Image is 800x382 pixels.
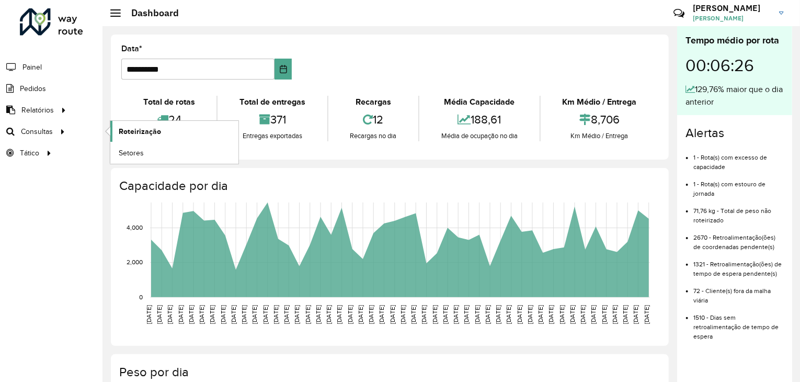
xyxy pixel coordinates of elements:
[275,59,292,80] button: Choose Date
[543,96,656,108] div: Km Médio / Entrega
[693,3,771,13] h3: [PERSON_NAME]
[121,7,179,19] h2: Dashboard
[622,305,628,324] text: [DATE]
[283,305,290,324] text: [DATE]
[262,305,269,324] text: [DATE]
[693,252,784,278] li: 1321 - Retroalimentação(ões) de tempo de espera pendente(s)
[474,305,481,324] text: [DATE]
[410,305,417,324] text: [DATE]
[548,305,555,324] text: [DATE]
[220,108,324,131] div: 371
[558,305,565,324] text: [DATE]
[357,305,364,324] text: [DATE]
[304,305,311,324] text: [DATE]
[139,294,143,300] text: 0
[693,225,784,252] li: 2670 - Retroalimentação(ões) de coordenadas pendente(s)
[331,108,416,131] div: 12
[685,83,784,108] div: 129,76% maior que o dia anterior
[241,305,247,324] text: [DATE]
[20,83,46,94] span: Pedidos
[543,131,656,141] div: Km Médio / Entrega
[693,305,784,341] li: 1510 - Dias sem retroalimentação de tempo de espera
[633,305,639,324] text: [DATE]
[325,305,332,324] text: [DATE]
[230,305,237,324] text: [DATE]
[495,305,501,324] text: [DATE]
[21,126,53,137] span: Consultas
[421,305,428,324] text: [DATE]
[693,172,784,198] li: 1 - Rota(s) com estouro de jornada
[452,305,459,324] text: [DATE]
[110,142,238,163] a: Setores
[685,126,784,141] h4: Alertas
[422,131,536,141] div: Média de ocupação no dia
[20,148,39,159] span: Tático
[347,305,353,324] text: [DATE]
[177,305,184,324] text: [DATE]
[121,42,142,55] label: Data
[110,121,238,142] a: Roteirização
[220,131,324,141] div: Entregas exportadas
[484,305,491,324] text: [DATE]
[156,305,163,324] text: [DATE]
[315,305,322,324] text: [DATE]
[506,305,512,324] text: [DATE]
[527,305,533,324] text: [DATE]
[167,305,174,324] text: [DATE]
[693,198,784,225] li: 71,76 kg - Total de peso não roteirizado
[379,305,385,324] text: [DATE]
[119,178,658,194] h4: Capacidade por dia
[188,305,195,324] text: [DATE]
[516,305,523,324] text: [DATE]
[693,14,771,23] span: [PERSON_NAME]
[21,105,54,116] span: Relatórios
[543,108,656,131] div: 8,706
[590,305,597,324] text: [DATE]
[220,305,226,324] text: [DATE]
[463,305,470,324] text: [DATE]
[119,365,658,380] h4: Peso por dia
[368,305,374,324] text: [DATE]
[643,305,650,324] text: [DATE]
[119,148,144,159] span: Setores
[611,305,618,324] text: [DATE]
[399,305,406,324] text: [DATE]
[601,305,608,324] text: [DATE]
[22,62,42,73] span: Painel
[685,33,784,48] div: Tempo médio por rota
[272,305,279,324] text: [DATE]
[127,259,143,266] text: 2,000
[668,2,690,25] a: Contato Rápido
[209,305,216,324] text: [DATE]
[685,48,784,83] div: 00:06:26
[331,96,416,108] div: Recargas
[693,145,784,172] li: 1 - Rota(s) com excesso de capacidade
[431,305,438,324] text: [DATE]
[336,305,343,324] text: [DATE]
[442,305,449,324] text: [DATE]
[145,305,152,324] text: [DATE]
[252,305,258,324] text: [DATE]
[124,96,214,108] div: Total de rotas
[569,305,576,324] text: [DATE]
[127,224,143,231] text: 4,000
[693,278,784,305] li: 72 - Cliente(s) fora da malha viária
[220,96,324,108] div: Total de entregas
[331,131,416,141] div: Recargas no dia
[389,305,396,324] text: [DATE]
[422,96,536,108] div: Média Capacidade
[124,108,214,131] div: 24
[294,305,301,324] text: [DATE]
[579,305,586,324] text: [DATE]
[422,108,536,131] div: 188,61
[537,305,544,324] text: [DATE]
[119,126,161,137] span: Roteirização
[198,305,205,324] text: [DATE]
